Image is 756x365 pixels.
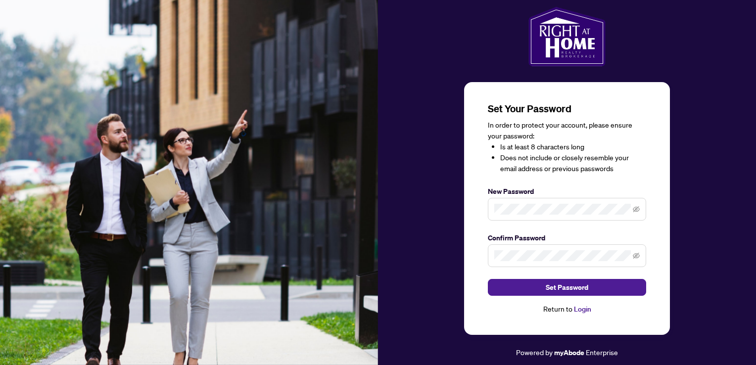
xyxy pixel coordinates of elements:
[488,232,646,243] label: Confirm Password
[516,348,553,357] span: Powered by
[488,186,646,197] label: New Password
[488,120,646,174] div: In order to protect your account, please ensure your password:
[574,305,591,314] a: Login
[546,279,588,295] span: Set Password
[586,348,618,357] span: Enterprise
[528,7,605,66] img: ma-logo
[500,141,646,152] li: Is at least 8 characters long
[633,206,640,213] span: eye-invisible
[554,347,584,358] a: myAbode
[500,152,646,174] li: Does not include or closely resemble your email address or previous passwords
[488,304,646,315] div: Return to
[488,102,646,116] h3: Set Your Password
[488,279,646,296] button: Set Password
[633,252,640,259] span: eye-invisible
